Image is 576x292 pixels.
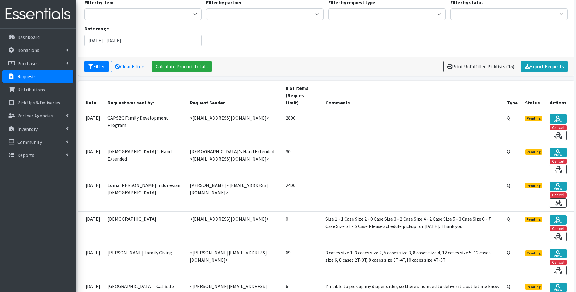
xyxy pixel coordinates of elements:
[550,131,567,140] a: Print
[507,283,510,289] abbr: Quantity
[521,61,568,72] a: Export Requests
[186,211,282,245] td: <[EMAIL_ADDRESS][DOMAIN_NAME]>
[525,250,542,256] span: Pending
[525,116,542,121] span: Pending
[282,144,322,178] td: 30
[78,178,104,211] td: [DATE]
[17,113,53,119] p: Partner Agencies
[104,81,186,110] th: Request was sent by:
[104,110,186,144] td: CAPSBC Family Development Program
[104,178,186,211] td: Loma [PERSON_NAME] Indonesian [DEMOGRAPHIC_DATA]
[2,57,73,70] a: Purchases
[525,149,542,155] span: Pending
[17,100,60,106] p: Pick Ups & Deliveries
[322,211,503,245] td: Size 1 - 1 Case Size 2 - 0 Case Size 3 - 2 Case Size 4 - 2 Case Size 5 - 3 Case Size 6 - 7 Case S...
[2,123,73,135] a: Inventory
[550,125,567,130] button: Cancel
[17,87,45,93] p: Distributions
[78,144,104,178] td: [DATE]
[282,110,322,144] td: 2800
[322,245,503,279] td: 3 cases size 1, 3 cases size 2, 5 cases size 3, 8 cases size 4, 12 cases size 5, 12 cases size 6,...
[186,81,282,110] th: Request Sender
[152,61,212,72] a: Calculate Product Totals
[282,178,322,211] td: 2400
[282,211,322,245] td: 0
[2,31,73,43] a: Dashboard
[550,249,567,258] a: View
[503,81,521,110] th: Type
[2,110,73,122] a: Partner Agencies
[550,215,567,225] a: View
[322,81,503,110] th: Comments
[17,73,36,80] p: Requests
[17,152,34,158] p: Reports
[2,70,73,83] a: Requests
[2,97,73,109] a: Pick Ups & Deliveries
[17,126,38,132] p: Inventory
[78,245,104,279] td: [DATE]
[104,144,186,178] td: [DEMOGRAPHIC_DATA]'s Hand Extended
[525,183,542,188] span: Pending
[282,245,322,279] td: 69
[2,4,73,24] img: HumanEssentials
[550,283,567,292] a: View
[2,149,73,161] a: Reports
[186,144,282,178] td: [DEMOGRAPHIC_DATA]'s Hand Extended <[EMAIL_ADDRESS][DOMAIN_NAME]>
[111,61,149,72] a: Clear Filters
[84,25,109,32] label: Date range
[507,182,510,188] abbr: Quantity
[2,136,73,148] a: Community
[550,232,567,241] a: Print
[104,245,186,279] td: [PERSON_NAME] Family Giving
[525,284,542,290] span: Pending
[78,211,104,245] td: [DATE]
[550,114,567,124] a: View
[550,159,567,164] button: Cancel
[550,165,567,174] a: Print
[507,250,510,256] abbr: Quantity
[507,216,510,222] abbr: Quantity
[2,83,73,96] a: Distributions
[550,226,567,231] button: Cancel
[550,198,567,208] a: Print
[282,81,322,110] th: # of Items (Request Limit)
[546,81,574,110] th: Actions
[550,266,567,275] a: Print
[443,61,518,72] a: Print Unfulfilled Picklists (15)
[78,81,104,110] th: Date
[550,182,567,191] a: View
[507,115,510,121] abbr: Quantity
[521,81,546,110] th: Status
[507,148,510,154] abbr: Quantity
[525,217,542,222] span: Pending
[104,211,186,245] td: [DEMOGRAPHIC_DATA]
[17,139,42,145] p: Community
[550,192,567,198] button: Cancel
[186,245,282,279] td: <[PERSON_NAME][EMAIL_ADDRESS][DOMAIN_NAME]>
[84,61,109,72] button: Filter
[17,47,39,53] p: Donations
[186,178,282,211] td: [PERSON_NAME] <[EMAIL_ADDRESS][DOMAIN_NAME]>
[550,260,567,265] button: Cancel
[550,148,567,157] a: View
[2,44,73,56] a: Donations
[84,35,202,46] input: January 1, 2011 - December 31, 2011
[186,110,282,144] td: <[EMAIL_ADDRESS][DOMAIN_NAME]>
[17,34,40,40] p: Dashboard
[78,110,104,144] td: [DATE]
[17,60,39,66] p: Purchases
